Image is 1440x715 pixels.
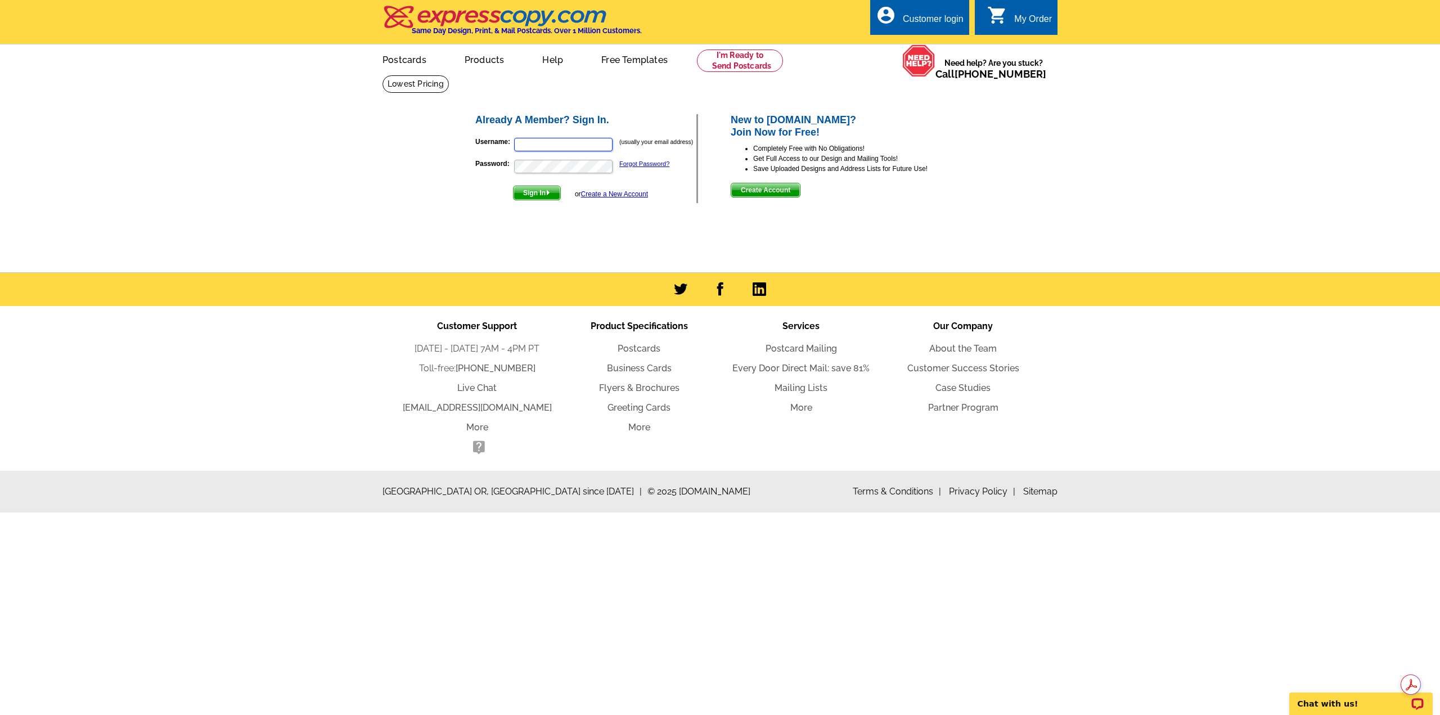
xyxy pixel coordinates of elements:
a: Flyers & Brochures [599,383,679,393]
button: Create Account [731,183,800,197]
a: [PHONE_NUMBER] [955,68,1046,80]
a: Create a New Account [581,190,648,198]
a: [EMAIL_ADDRESS][DOMAIN_NAME] [403,402,552,413]
a: About the Team [929,343,997,354]
a: Terms & Conditions [853,486,941,497]
a: Sitemap [1023,486,1057,497]
a: Customer Success Stories [907,363,1019,374]
div: or [575,189,648,199]
h2: Already A Member? Sign In. [475,114,696,127]
a: Help [524,46,581,72]
span: Call [935,68,1046,80]
a: Same Day Design, Print, & Mail Postcards. Over 1 Million Customers. [382,14,642,35]
a: Case Studies [935,383,991,393]
a: Partner Program [928,402,998,413]
a: shopping_cart My Order [987,12,1052,26]
small: (usually your email address) [619,138,693,145]
a: account_circle Customer login [876,12,964,26]
a: Greeting Cards [607,402,670,413]
li: Toll-free: [396,362,558,375]
i: account_circle [876,5,896,25]
div: My Order [1014,14,1052,30]
a: Business Cards [607,363,672,374]
li: Get Full Access to our Design and Mailing Tools! [753,154,966,164]
a: Privacy Policy [949,486,1015,497]
iframe: LiveChat chat widget [1282,680,1440,715]
span: Services [782,321,820,331]
a: Every Door Direct Mail: save 81% [732,363,870,374]
span: Our Company [933,321,993,331]
span: Sign In [514,186,560,200]
span: Customer Support [437,321,517,331]
div: Customer login [903,14,964,30]
a: Forgot Password? [619,160,669,167]
a: Live Chat [457,383,497,393]
h4: Same Day Design, Print, & Mail Postcards. Over 1 Million Customers. [412,26,642,35]
a: More [790,402,812,413]
a: More [466,422,488,433]
label: Password: [475,159,513,169]
a: Free Templates [583,46,686,72]
a: [PHONE_NUMBER] [456,363,535,374]
a: Products [447,46,523,72]
a: Postcards [364,46,444,72]
button: Sign In [513,186,561,200]
a: Postcard Mailing [766,343,837,354]
h2: New to [DOMAIN_NAME]? Join Now for Free! [731,114,966,138]
img: help [902,44,935,77]
a: Postcards [618,343,660,354]
li: Save Uploaded Designs and Address Lists for Future Use! [753,164,966,174]
li: Completely Free with No Obligations! [753,143,966,154]
a: More [628,422,650,433]
a: Mailing Lists [775,383,827,393]
label: Username: [475,137,513,147]
span: [GEOGRAPHIC_DATA] OR, [GEOGRAPHIC_DATA] since [DATE] [382,485,642,498]
span: © 2025 [DOMAIN_NAME] [647,485,750,498]
img: button-next-arrow-white.png [546,190,551,195]
span: Product Specifications [591,321,688,331]
li: [DATE] - [DATE] 7AM - 4PM PT [396,342,558,356]
span: Need help? Are you stuck? [935,57,1052,80]
i: shopping_cart [987,5,1007,25]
